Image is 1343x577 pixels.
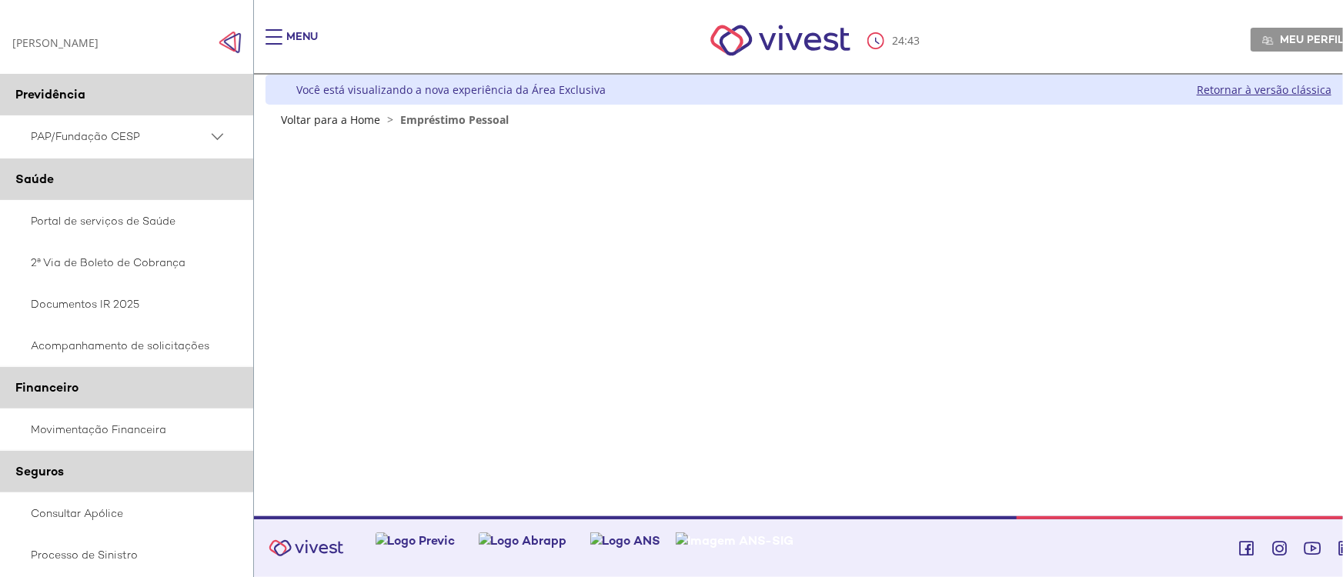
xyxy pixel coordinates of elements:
span: Empréstimo Pessoal [400,112,509,127]
div: Você está visualizando a nova experiência da Área Exclusiva [296,82,606,97]
footer: Vivest [254,516,1343,577]
a: Voltar para a Home [281,112,380,127]
span: 24 [892,33,904,48]
img: Imagem ANS-SIG [676,532,794,549]
img: Vivest [693,8,868,73]
img: Logo ANS [590,532,661,549]
div: : [867,32,923,49]
iframe: Iframe [357,141,1271,466]
img: Vivest [260,531,352,565]
img: Meu perfil [1262,35,1274,46]
div: [PERSON_NAME] [12,35,99,50]
span: Click to close side navigation. [219,31,242,54]
span: Saúde [15,171,54,187]
a: Retornar à versão clássica [1197,82,1331,97]
img: Fechar menu [219,31,242,54]
span: Seguros [15,463,64,479]
span: 43 [907,33,920,48]
span: > [383,112,397,127]
span: Previdência [15,86,85,102]
span: PAP/Fundação CESP [31,127,208,146]
img: Logo Abrapp [479,532,567,549]
div: Menu [286,29,318,60]
img: Logo Previc [376,532,456,549]
span: Financeiro [15,379,79,395]
section: <span lang="pt-BR" dir="ltr">Empréstimos - Phoenix Finne</span> [357,141,1271,469]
